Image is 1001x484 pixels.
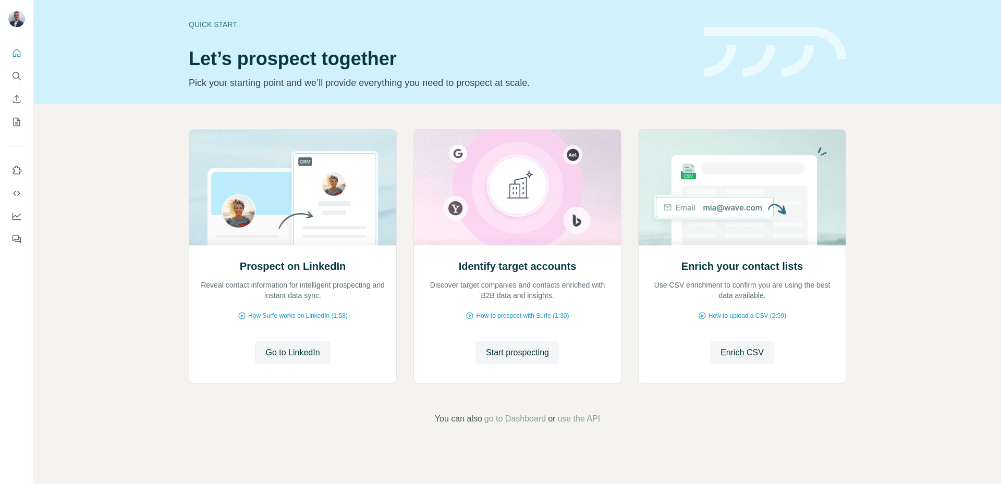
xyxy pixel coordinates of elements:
img: Identify target accounts [413,130,621,245]
span: Enrich CSV [721,346,764,359]
button: Enrich CSV [710,341,774,364]
img: banner [704,27,846,78]
span: You can also [435,413,482,425]
button: Use Surfe API [8,184,25,203]
p: Reveal contact information for intelligent prospecting and instant data sync. [200,280,386,301]
button: Feedback [8,230,25,249]
img: Avatar [8,10,25,27]
p: Discover target companies and contacts enriched with B2B data and insights. [424,280,611,301]
button: Enrich CSV [8,90,25,108]
button: Dashboard [8,207,25,226]
h2: Identify target accounts [459,259,577,274]
button: Quick start [8,44,25,63]
h2: Enrich your contact lists [681,259,803,274]
button: Start prospecting [475,341,559,364]
button: Search [8,67,25,85]
img: Enrich your contact lists [638,130,846,245]
button: My lists [8,113,25,131]
h2: Prospect on LinkedIn [240,259,346,274]
p: Pick your starting point and we’ll provide everything you need to prospect at scale. [189,76,691,90]
div: Quick start [189,19,691,30]
span: How to upload a CSV (2:59) [709,311,786,320]
span: How to prospect with Surfe (1:30) [476,311,569,320]
span: How Surfe works on LinkedIn (1:58) [248,311,348,320]
button: Go to LinkedIn [255,341,330,364]
span: Start prospecting [486,346,549,359]
button: go to Dashboard [484,413,546,425]
img: Prospect on LinkedIn [189,130,397,245]
button: use the API [557,413,600,425]
p: Use CSV enrichment to confirm you are using the best data available. [649,280,835,301]
button: Use Surfe on LinkedIn [8,161,25,180]
span: Go to LinkedIn [265,346,320,359]
span: or [548,413,555,425]
h1: Let’s prospect together [189,48,691,69]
